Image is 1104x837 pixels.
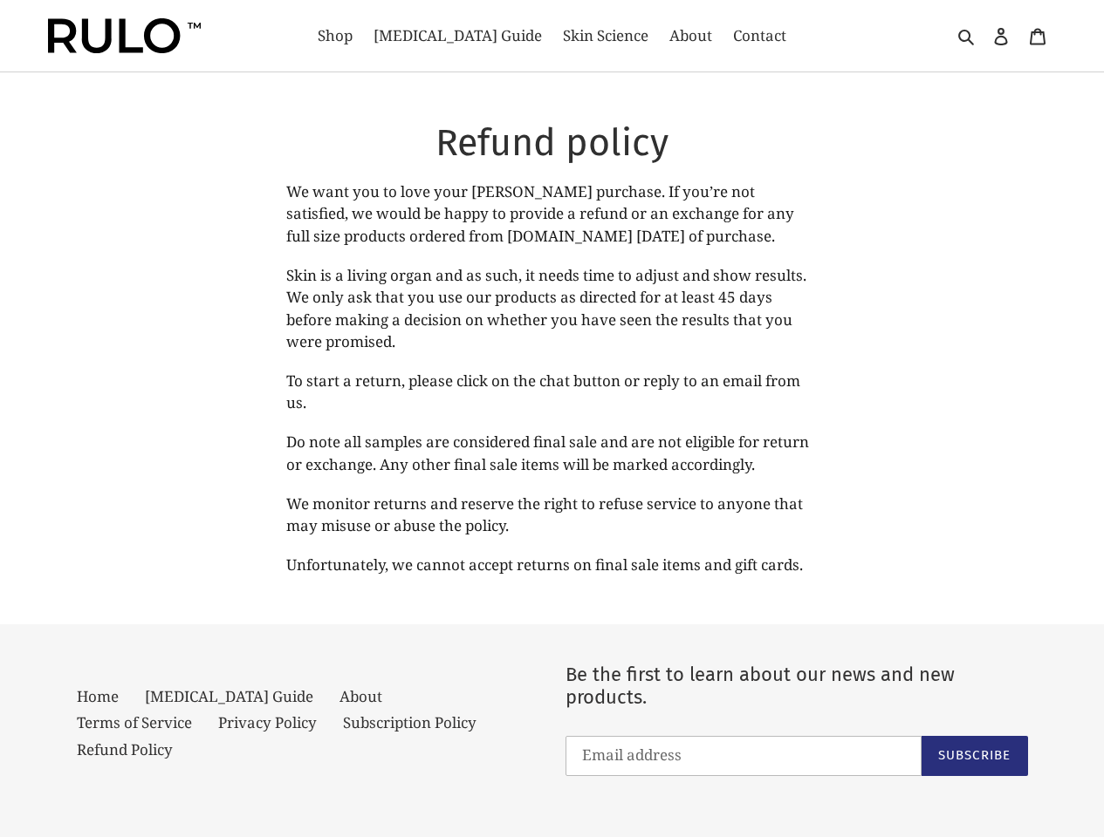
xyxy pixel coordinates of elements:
span: Shop [318,25,353,46]
img: Rulo™ Skin [48,18,201,53]
p: Be the first to learn about our news and new products. [566,663,1028,710]
a: Subscription Policy [343,712,477,732]
a: About [661,22,721,50]
span: [MEDICAL_DATA] Guide [374,25,542,46]
a: Shop [309,22,361,50]
a: [MEDICAL_DATA] Guide [145,686,313,706]
span: Contact [733,25,786,46]
a: Contact [724,22,795,50]
a: About [339,686,382,706]
a: Terms of Service [77,712,192,732]
a: Skin Science [554,22,657,50]
input: Email address [566,736,922,776]
p: We monitor returns and reserve the right to refuse service to anyone that may misuse or abuse the... [286,493,819,537]
span: Subscribe [938,747,1011,763]
p: We want you to love your [PERSON_NAME] purchase. If you’re not satisfied, we would be happy to pr... [286,180,819,248]
p: Unfortunately, we cannot accept returns on final sale items and gift cards. [286,554,819,576]
p: To start a return, please click on the chat button or reply to an email from us. [286,370,819,414]
a: Home [77,686,119,706]
p: Do note all samples are considered final sale and are not eligible for return or exchange. Any ot... [286,431,819,475]
h1: Refund policy [286,120,819,166]
span: Skin Science [563,25,648,46]
a: [MEDICAL_DATA] Guide [365,22,551,50]
button: Subscribe [922,736,1028,776]
a: Privacy Policy [218,712,317,732]
span: About [669,25,712,46]
a: Refund Policy [77,739,173,759]
p: Skin is a living organ and as such, it needs time to adjust and show results. We only ask that yo... [286,264,819,353]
